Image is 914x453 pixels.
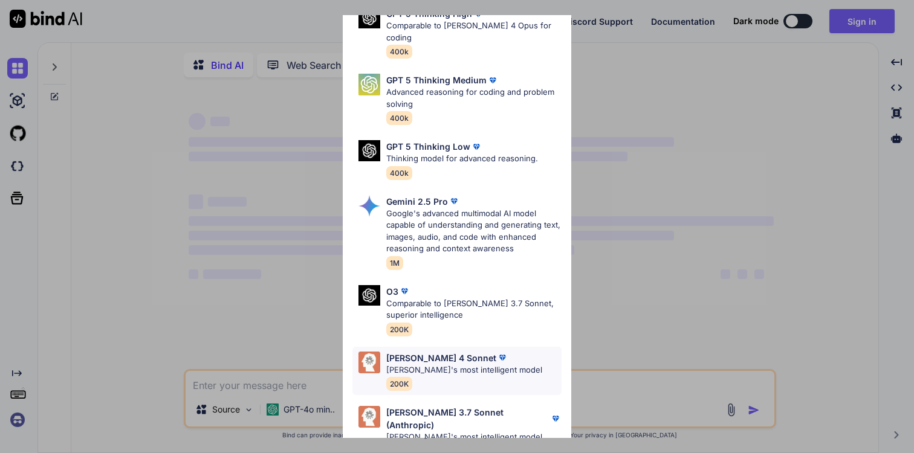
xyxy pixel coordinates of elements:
p: Thinking model for advanced reasoning. [386,153,538,165]
span: 200K [386,377,412,391]
img: premium [470,141,482,153]
img: Pick Models [358,195,380,217]
span: 400k [386,111,412,125]
p: GPT 5 Thinking Low [386,140,470,153]
p: Advanced reasoning for coding and problem solving [386,86,562,110]
span: 1M [386,256,403,270]
img: Pick Models [358,7,380,28]
img: premium [487,74,499,86]
p: Google's advanced multimodal AI model capable of understanding and generating text, images, audio... [386,208,562,255]
span: 200K [386,323,412,336]
img: premium [549,413,562,425]
p: GPT 5 Thinking Medium [386,74,487,86]
img: Pick Models [358,285,380,306]
p: [PERSON_NAME]'s most intelligent model [386,364,542,376]
img: Pick Models [358,406,380,428]
img: premium [496,352,508,364]
img: premium [448,195,460,207]
p: O3 [386,285,398,298]
p: Gemini 2.5 Pro [386,195,448,208]
p: [PERSON_NAME]'s most intelligent model [386,431,562,443]
span: 400k [386,45,412,59]
img: Pick Models [358,140,380,161]
p: [PERSON_NAME] 3.7 Sonnet (Anthropic) [386,406,549,431]
p: Comparable to [PERSON_NAME] 4 Opus for coding [386,20,562,43]
p: [PERSON_NAME] 4 Sonnet [386,352,496,364]
span: 400k [386,166,412,180]
p: Comparable to [PERSON_NAME] 3.7 Sonnet, superior intelligence [386,298,562,321]
img: Pick Models [358,352,380,373]
img: Pick Models [358,74,380,95]
img: premium [398,285,410,297]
